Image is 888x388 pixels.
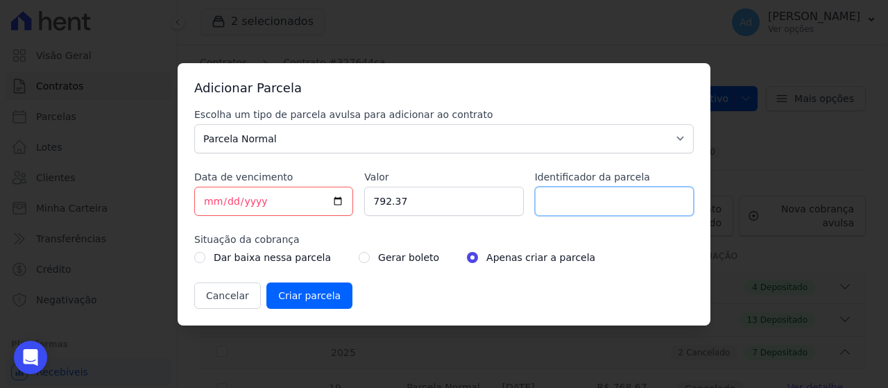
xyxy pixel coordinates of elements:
[364,170,523,184] label: Valor
[214,249,331,266] label: Dar baixa nessa parcela
[266,282,352,309] input: Criar parcela
[14,341,47,374] div: Open Intercom Messenger
[194,282,261,309] button: Cancelar
[194,108,694,121] label: Escolha um tipo de parcela avulsa para adicionar ao contrato
[194,80,694,96] h3: Adicionar Parcela
[486,249,595,266] label: Apenas criar a parcela
[378,249,439,266] label: Gerar boleto
[194,233,694,246] label: Situação da cobrança
[535,170,694,184] label: Identificador da parcela
[194,170,353,184] label: Data de vencimento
